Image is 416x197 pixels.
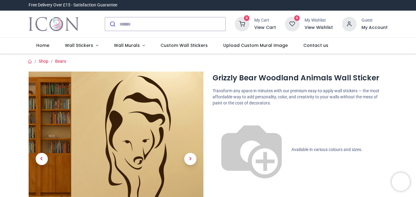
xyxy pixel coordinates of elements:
iframe: Brevo live chat [392,173,410,191]
span: Upload Custom Mural Image [223,42,288,48]
a: Wall Murals [106,38,153,54]
button: Submit [105,17,119,31]
a: Shop [39,59,48,64]
a: View Wishlist [305,25,333,31]
div: My Cart [254,17,276,23]
a: Logo of Icon Wall Stickers [29,16,79,33]
span: Next [184,153,196,165]
img: color-wheel.png [213,111,291,189]
span: Custom Wall Stickers [160,42,208,48]
a: 0 [285,21,300,26]
h1: Grizzly Bear Woodland Animals Wall Sticker [213,73,388,83]
div: My Wishlist [305,17,333,23]
span: Previous [36,153,48,165]
span: Wall Murals [114,42,140,48]
div: Guest [361,17,388,23]
p: Transform any space in minutes with our premium easy-to-apply wall stickers — the most affordable... [213,88,388,106]
span: Contact us [303,42,328,48]
span: Home [36,42,49,48]
a: Wall Stickers [57,38,106,54]
a: 0 [235,21,249,26]
img: Icon Wall Stickers [29,16,79,33]
span: Available in various colours and sizes. [291,147,362,152]
a: View Cart [254,25,276,31]
sup: 0 [294,15,300,21]
div: Free Delivery Over £15 - Satisfaction Guarantee [29,2,117,8]
a: Bears [55,59,66,64]
span: Wall Stickers [65,42,93,48]
sup: 0 [244,15,250,21]
a: My Account [361,25,388,31]
iframe: Customer reviews powered by Trustpilot [260,2,388,8]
